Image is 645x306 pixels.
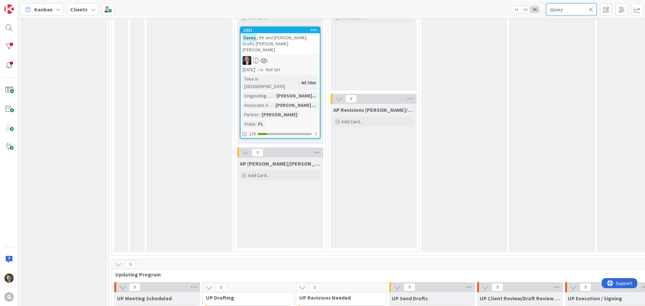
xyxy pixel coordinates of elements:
div: FL [256,120,265,128]
div: Partner [243,111,259,118]
div: [PERSON_NAME]... [275,92,318,99]
b: Clients [70,6,88,13]
span: 1x [512,6,521,13]
span: 0 [129,283,140,291]
span: Kanban [34,5,53,13]
span: : [298,79,299,86]
span: : [259,111,260,118]
div: [PERSON_NAME] ... [274,101,318,109]
mark: Davey [243,34,257,41]
span: 2x [521,6,530,13]
div: BG [241,56,320,65]
span: 1/6 [249,130,256,137]
span: : [273,101,274,109]
input: Quick Filter... [546,3,597,15]
span: Add Card... [341,119,363,125]
span: Add Card... [248,172,269,178]
img: BG [243,56,251,65]
div: 4d 36m [299,79,318,86]
i: Not Set [266,67,280,73]
div: G [4,292,14,302]
span: UP Send Drafts [392,295,428,302]
span: 0 [252,148,263,157]
img: CG [4,273,14,283]
img: Visit kanbanzone.com [4,4,14,14]
span: [DATE] [243,66,255,73]
span: 0 [492,283,503,291]
div: [PERSON_NAME] [260,111,299,118]
span: Support [14,1,31,9]
span: , KK and [PERSON_NAME]: Drafts [PERSON_NAME] [PERSON_NAME] [243,35,307,53]
div: 2221Davey, KK and [PERSON_NAME]: Drafts [PERSON_NAME] [PERSON_NAME] [241,27,320,54]
span: : [255,120,256,128]
span: UP Client Review/Draft Review Meeting [480,295,560,302]
div: Originating Attorney [243,92,274,99]
span: AP Revisions Brad/Jonas [333,106,414,113]
span: UP Drafting [206,294,285,301]
span: : [274,92,275,99]
a: 2221Davey, KK and [PERSON_NAME]: Drafts [PERSON_NAME] [PERSON_NAME]BG[DATE]Not SetTime in [GEOGRA... [240,27,320,139]
span: 0 [125,260,136,268]
div: 2221 [244,28,320,33]
span: 0 [404,283,415,291]
span: 3x [530,6,539,13]
span: UP Execution / Signing [568,295,622,302]
span: 0 [580,283,591,291]
div: Associate Assigned [243,101,273,109]
span: UP Meeting Scheduled [117,295,172,302]
span: AP Brad/Jonas [240,160,320,167]
div: Time in [GEOGRAPHIC_DATA] [243,75,298,90]
div: 2221 [241,27,320,33]
span: UP Revisions Needed [299,294,378,301]
span: 0 [215,283,227,292]
div: State [243,120,255,128]
span: 0 [309,283,320,292]
span: 0 [345,95,357,103]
